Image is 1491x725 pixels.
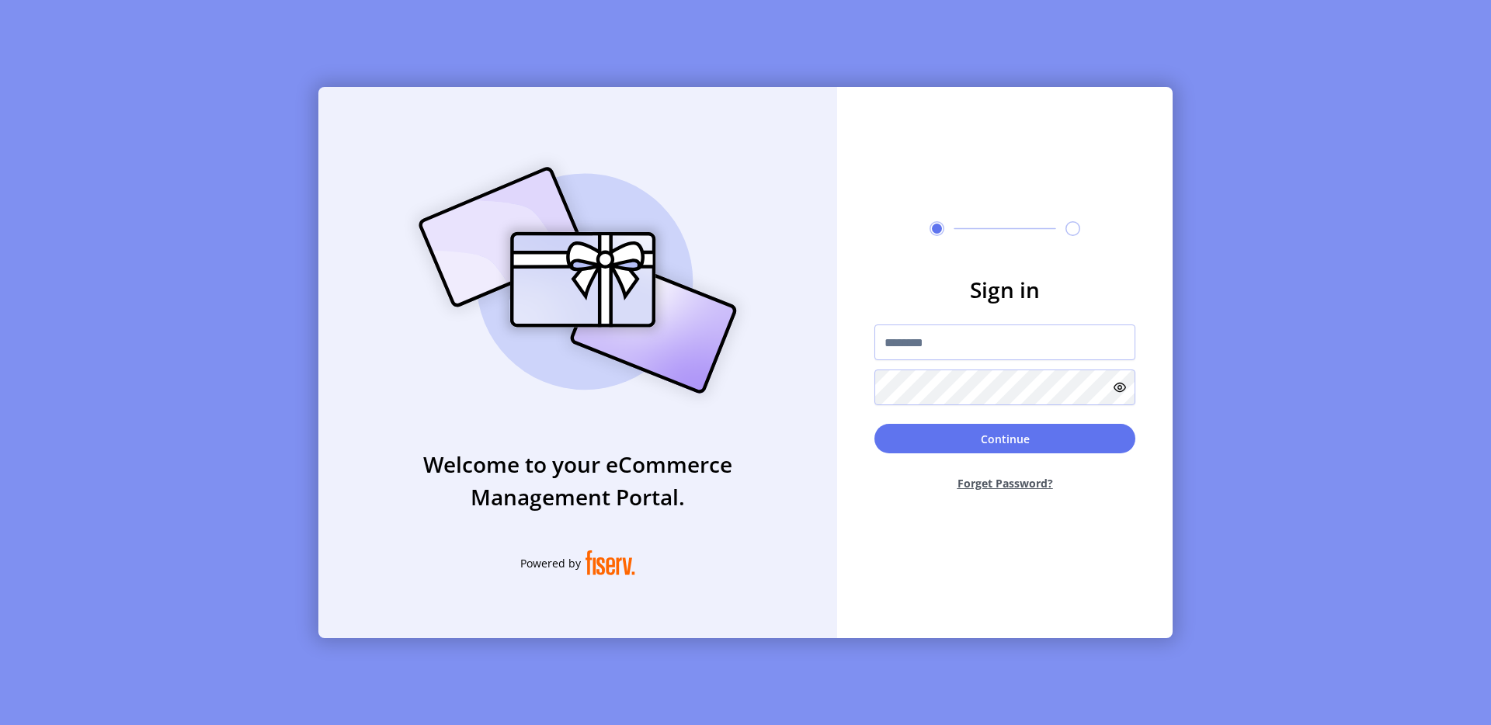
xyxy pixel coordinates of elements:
[874,463,1135,504] button: Forget Password?
[520,555,581,571] span: Powered by
[318,448,837,513] h3: Welcome to your eCommerce Management Portal.
[874,424,1135,453] button: Continue
[874,273,1135,306] h3: Sign in
[395,150,760,411] img: card_Illustration.svg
